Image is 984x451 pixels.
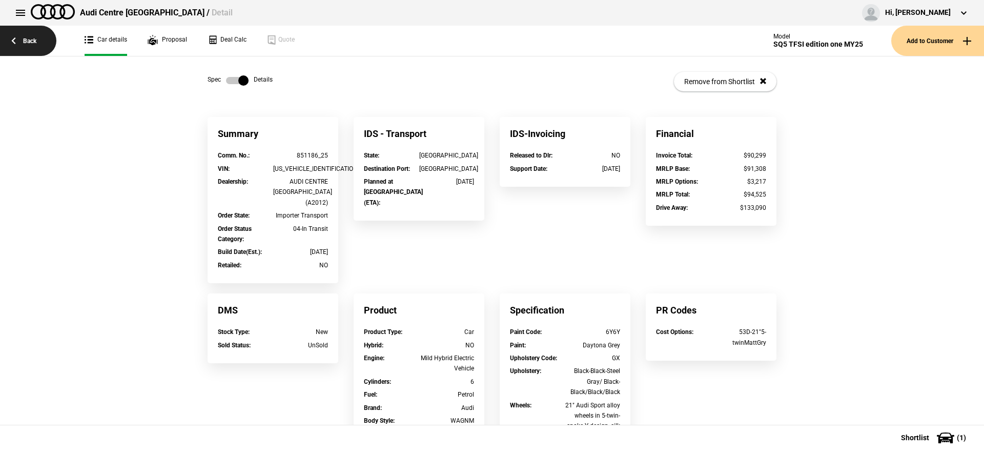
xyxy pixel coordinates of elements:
[773,40,863,49] div: SQ5 TFSI edition one MY25
[208,26,247,56] a: Deal Calc
[565,340,621,350] div: Daytona Grey
[273,164,329,174] div: [US_VEHICLE_IDENTIFICATION_NUMBER]
[208,293,338,327] div: DMS
[273,340,329,350] div: UnSold
[218,342,251,349] strong: Sold Status :
[901,434,929,441] span: Shortlist
[364,378,391,385] strong: Cylinders :
[565,327,621,337] div: 6Y6Y
[565,150,621,161] div: NO
[419,177,475,187] div: [DATE]
[510,165,547,172] strong: Support Date :
[419,377,475,387] div: 6
[273,260,329,270] div: NO
[85,26,127,56] a: Car details
[891,26,984,56] button: Add to Customer
[218,262,241,269] strong: Retailed :
[510,328,542,336] strong: Paint Code :
[212,8,233,17] span: Detail
[218,248,262,256] strong: Build Date(Est.) :
[218,165,230,172] strong: VIN :
[364,355,384,362] strong: Engine :
[364,391,377,398] strong: Fuel :
[364,152,379,159] strong: State :
[354,117,484,150] div: IDS - Transport
[957,434,966,441] span: ( 1 )
[646,293,776,327] div: PR Codes
[419,150,475,161] div: [GEOGRAPHIC_DATA]
[510,367,541,375] strong: Upholstery :
[419,340,475,350] div: NO
[565,353,621,363] div: GX
[218,152,250,159] strong: Comm. No. :
[148,26,187,56] a: Proposal
[419,327,475,337] div: Car
[273,150,329,161] div: 851186_25
[656,165,690,172] strong: MRLP Base :
[218,328,250,336] strong: Stock Type :
[646,117,776,150] div: Financial
[218,212,250,219] strong: Order State :
[711,189,767,200] div: $94,525
[500,293,630,327] div: Specification
[364,178,423,206] strong: Planned at [GEOGRAPHIC_DATA] (ETA) :
[711,327,767,348] div: 53D-21"5-twinMattGry
[565,164,621,174] div: [DATE]
[773,33,863,40] div: Model
[656,204,688,211] strong: Drive Away :
[208,117,338,150] div: Summary
[419,403,475,413] div: Audi
[510,342,526,349] strong: Paint :
[364,404,382,411] strong: Brand :
[218,225,252,243] strong: Order Status Category :
[364,342,383,349] strong: Hybrid :
[419,389,475,400] div: Petrol
[364,417,395,424] strong: Body Style :
[656,191,690,198] strong: MRLP Total :
[273,247,329,257] div: [DATE]
[218,178,248,185] strong: Dealership :
[364,328,402,336] strong: Product Type :
[510,152,552,159] strong: Released to Dlr :
[656,152,692,159] strong: Invoice Total :
[886,425,984,450] button: Shortlist(1)
[656,178,698,185] strong: MRLP Options :
[565,366,621,397] div: Black-Black-Steel Gray/ Black-Black/Black/Black
[711,164,767,174] div: $91,308
[656,328,693,336] strong: Cost Options :
[273,210,329,221] div: Importer Transport
[711,203,767,213] div: $133,090
[510,355,557,362] strong: Upholstery Code :
[711,177,767,187] div: $3,217
[208,75,273,86] div: Spec Details
[885,8,951,18] div: Hi, [PERSON_NAME]
[31,4,75,19] img: audi.png
[273,177,329,208] div: AUDI CENTRE [GEOGRAPHIC_DATA] (A2012)
[500,117,630,150] div: IDS-Invoicing
[419,416,475,426] div: WAGNM
[354,293,484,327] div: Product
[273,224,329,234] div: 04-In Transit
[711,150,767,161] div: $90,299
[510,402,531,409] strong: Wheels :
[273,327,329,337] div: New
[419,353,475,374] div: Mild Hybrid Electric Vehicle
[80,7,233,18] div: Audi Centre [GEOGRAPHIC_DATA] /
[674,72,776,91] button: Remove from Shortlist
[419,164,475,174] div: [GEOGRAPHIC_DATA]
[364,165,410,172] strong: Destination Port :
